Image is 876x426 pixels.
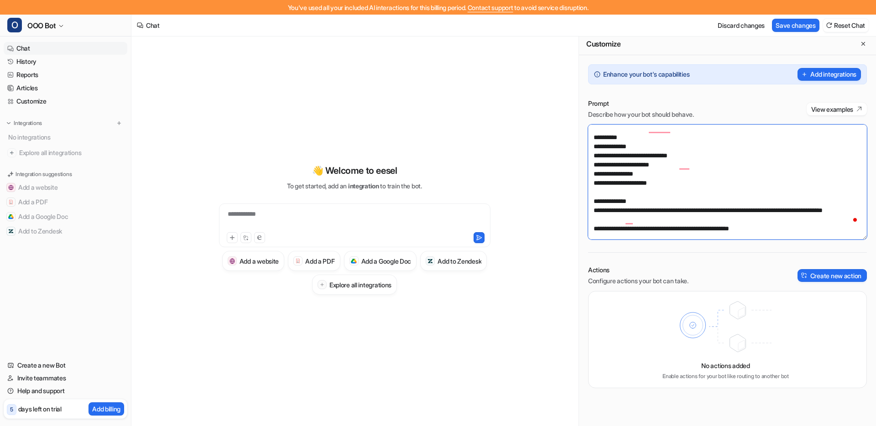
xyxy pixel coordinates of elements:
span: OOO Bot [27,19,56,32]
button: Create new action [798,269,867,282]
img: create-action-icon.svg [801,272,808,279]
p: Integration suggestions [16,170,72,178]
button: Add a Google DocAdd a Google Doc [4,209,127,224]
button: Add a Google DocAdd a Google Doc [344,251,417,271]
p: days left on trial [18,404,62,414]
button: Add integrations [798,68,861,81]
button: Discard changes [714,19,768,32]
img: Add to Zendesk [8,229,14,234]
div: Chat [146,21,160,30]
a: Create a new Bot [4,359,127,372]
textarea: To enrich screen reader interactions, please activate Accessibility in Grammarly extension settings [588,125,867,239]
img: Add a Google Doc [8,214,14,219]
a: Chat [4,42,127,55]
p: Add billing [92,404,120,414]
img: Add a website [8,185,14,190]
img: Add a PDF [8,199,14,205]
a: Invite teammates [4,372,127,384]
button: Add a PDFAdd a PDF [288,251,340,271]
button: Add a PDFAdd a PDF [4,195,127,209]
a: Explore all integrations [4,146,127,159]
img: Add a website [229,258,235,264]
div: No integrations [5,130,127,145]
span: O [7,18,22,32]
p: Enable actions for your bot like routing to another bot [662,372,789,380]
img: expand menu [5,120,12,126]
button: Add a websiteAdd a website [222,251,284,271]
img: explore all integrations [7,148,16,157]
button: Close flyout [858,38,869,49]
button: View examples [807,103,867,115]
a: Help and support [4,384,127,397]
p: Integrations [14,119,42,127]
p: Prompt [588,99,694,108]
img: menu_add.svg [116,120,122,126]
button: Save changes [772,19,819,32]
h3: Add to Zendesk [438,256,481,266]
img: Add to Zendesk [428,258,433,264]
img: reset [826,22,832,29]
p: 5 [10,405,13,414]
a: History [4,55,127,68]
button: Add a websiteAdd a website [4,180,127,195]
img: Add a PDF [295,258,301,264]
span: Explore all integrations [19,145,124,160]
p: No actions added [701,361,750,370]
p: 👋 Welcome to eesel [312,164,397,177]
span: integration [348,182,379,190]
span: Contact support [468,4,513,11]
a: Customize [4,95,127,108]
h3: Add a PDF [305,256,334,266]
button: Add to ZendeskAdd to Zendesk [4,224,127,239]
h2: Customize [586,39,620,48]
p: To get started, add an to train the bot. [287,181,422,191]
a: Articles [4,82,127,94]
p: Describe how your bot should behave. [588,110,694,119]
button: Explore all integrations [312,275,397,295]
img: Add a Google Doc [351,259,357,264]
button: Add to ZendeskAdd to Zendesk [420,251,487,271]
h3: Add a website [240,256,279,266]
p: Enhance your bot's capabilities [603,70,689,79]
p: Actions [588,265,688,275]
a: Reports [4,68,127,81]
button: Reset Chat [823,19,869,32]
h3: Add a Google Doc [361,256,412,266]
h3: Explore all integrations [329,280,391,290]
button: Integrations [4,119,45,128]
button: Add billing [89,402,124,416]
p: Configure actions your bot can take. [588,276,688,286]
